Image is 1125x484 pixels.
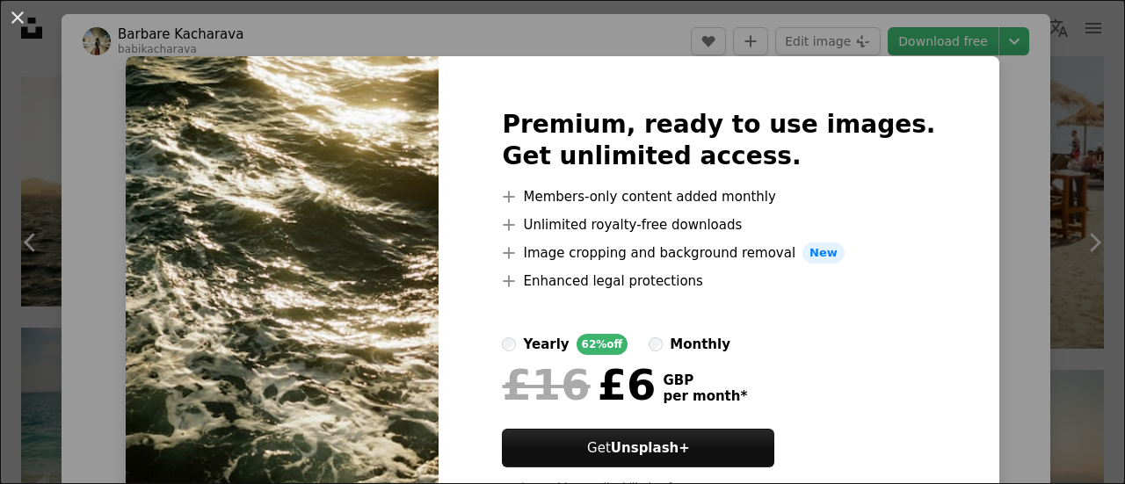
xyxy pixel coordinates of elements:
div: 62% off [577,334,628,355]
div: yearly [523,334,569,355]
div: £6 [502,362,656,408]
li: Image cropping and background removal [502,242,935,264]
span: per month * [663,388,747,404]
span: GBP [663,372,747,388]
div: monthly [670,334,730,355]
li: Members-only content added monthly [502,186,935,207]
span: £16 [502,362,590,408]
li: Unlimited royalty-free downloads [502,214,935,235]
input: yearly62%off [502,337,516,351]
strong: Unsplash+ [611,440,690,456]
button: GetUnsplash+ [502,429,774,467]
input: monthly [649,337,663,351]
span: New [802,242,845,264]
li: Enhanced legal protections [502,271,935,292]
h2: Premium, ready to use images. Get unlimited access. [502,109,935,172]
